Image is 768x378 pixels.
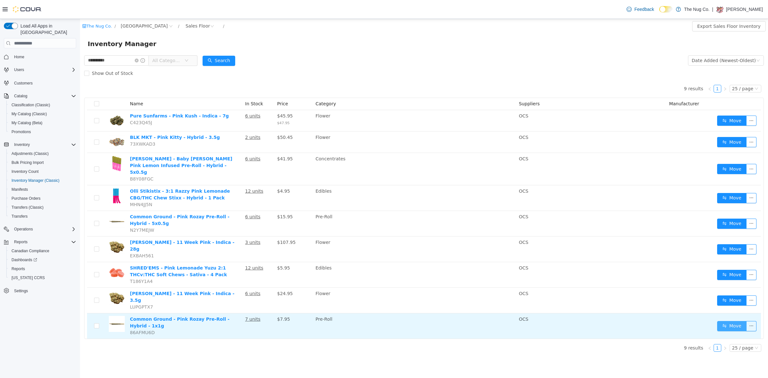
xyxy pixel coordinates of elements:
[41,4,88,11] span: 1213 Dundas Street West
[666,174,676,184] button: icon: ellipsis
[98,5,99,10] span: /
[684,5,709,13] p: The Nug Co.
[165,195,180,200] u: 6 units
[666,97,676,107] button: icon: ellipsis
[14,81,33,86] span: Customers
[643,327,647,331] i: icon: right
[439,195,448,200] span: OCS
[12,169,39,174] span: Inventory Count
[612,2,686,12] button: Export Sales Floor Inventory
[12,287,30,295] a: Settings
[439,82,460,87] span: Suppliers
[9,150,76,157] span: Adjustments (Classic)
[1,225,79,234] button: Operations
[6,264,79,273] button: Reports
[165,298,180,303] u: 7 units
[12,238,30,246] button: Reports
[50,101,72,106] span: C423Q45J
[637,302,667,312] button: icon: swapMove
[641,66,649,74] li: Next Page
[12,141,32,149] button: Inventory
[666,302,676,312] button: icon: ellipsis
[197,94,213,100] span: $45.95
[106,2,130,12] div: Sales Floor
[12,66,76,74] span: Users
[123,37,155,47] button: icon: searchSearch
[50,286,73,291] span: LUPGPTX7
[50,234,74,239] span: EXBAH561
[9,119,45,127] a: My Catalog (Beta)
[12,275,45,280] span: [US_STATE] CCRS
[12,266,25,271] span: Reports
[666,225,676,236] button: icon: ellipsis
[50,183,72,188] span: MHN4JJ5N
[716,5,724,13] div: JASON SMITH
[9,101,53,109] a: Classification (Classic)
[233,134,436,166] td: Concentrates
[9,177,62,184] a: Inventory Manager (Classic)
[589,82,619,87] span: Manufacturer
[50,123,75,128] span: 73XWKAD3
[6,158,79,167] button: Bulk Pricing Import
[9,186,76,193] span: Manifests
[9,265,28,273] a: Reports
[9,213,30,220] a: Transfers
[233,91,436,113] td: Flower
[439,137,448,142] span: OCS
[1,237,79,246] button: Reports
[12,160,44,165] span: Bulk Pricing Import
[12,257,37,262] span: Dashboards
[1,286,79,295] button: Settings
[666,251,676,261] button: icon: ellipsis
[12,248,49,253] span: Canadian Compliance
[14,288,28,294] span: Settings
[165,170,183,175] u: 12 units
[9,256,40,264] a: Dashboards
[14,54,24,60] span: Home
[9,159,46,166] a: Bulk Pricing Import
[12,92,76,100] span: Catalog
[6,246,79,255] button: Canadian Compliance
[143,5,144,10] span: /
[12,141,76,149] span: Inventory
[726,5,763,13] p: [PERSON_NAME]
[197,195,213,200] span: $15.95
[12,225,36,233] button: Operations
[29,94,45,110] img: Pure Sunfarms - Pink Kush - Indica - 7g hero shot
[9,247,52,255] a: Canadian Compliance
[165,94,180,100] u: 6 units
[14,142,30,147] span: Inventory
[9,265,76,273] span: Reports
[652,326,673,333] div: 25 / page
[659,6,673,13] input: Dark Mode
[643,68,647,72] i: icon: right
[50,246,147,258] a: SHRED'EMS - Pink Lemonade Yuzu 2:1 THCv:THC Soft Chews - Sativa - 4 Pack
[197,102,210,106] span: $47.95
[637,174,667,184] button: icon: swapMove
[165,137,180,142] u: 6 units
[233,113,436,134] td: Flower
[50,170,150,181] a: Olli Stikistix - 3:1 Razzy Pink Lemonade CBG/THC Chew Stixx - Hybrid - 1 Pack
[9,110,50,118] a: My Catalog (Classic)
[9,195,76,202] span: Purchase Orders
[9,213,76,220] span: Transfers
[439,221,448,226] span: OCS
[1,140,79,149] button: Inventory
[628,327,632,331] i: icon: left
[14,67,24,72] span: Users
[13,6,42,12] img: Cova
[50,195,149,207] a: Common Ground - Pink Rozay Pre-Roll - Hybrid - 5x0.5g
[29,137,45,153] img: Jeeter - Baby Jeeter Pink Lemon Infused Pre-Roll - Hybrid - 5x0.5g hero shot
[637,225,667,236] button: icon: swapMove
[9,204,46,211] a: Transfers (Classic)
[50,311,75,316] span: 86AFMU6D
[6,149,79,158] button: Adjustments (Classic)
[637,97,667,107] button: icon: swapMove
[666,200,676,210] button: icon: ellipsis
[12,187,28,192] span: Manifests
[1,92,79,101] button: Catalog
[12,178,60,183] span: Inventory Manager (Classic)
[197,272,213,277] span: $24.95
[637,118,667,128] button: icon: swapMove
[634,6,654,12] span: Feedback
